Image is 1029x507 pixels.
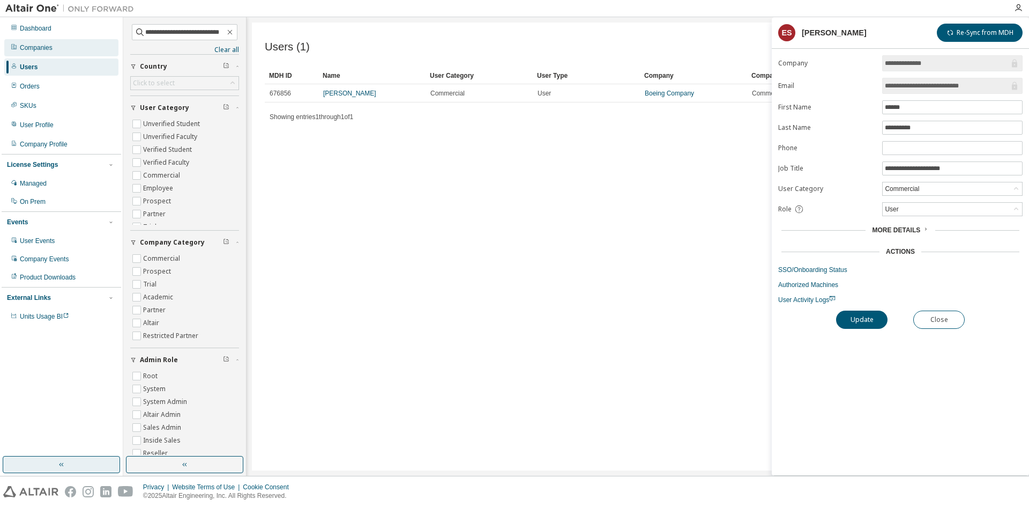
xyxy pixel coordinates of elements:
div: Orders [20,82,40,91]
a: Clear all [130,46,239,54]
button: Close [913,311,965,329]
div: User [883,203,900,215]
span: Admin Role [140,356,178,364]
div: Click to select [131,77,238,90]
span: User Activity Logs [778,296,836,304]
span: Clear filter [223,356,229,364]
div: Users [20,63,38,71]
div: License Settings [7,160,58,169]
div: SKUs [20,101,36,110]
label: Trial [143,221,159,233]
label: Inside Sales [143,434,183,447]
span: Commercial [430,89,465,98]
label: Trial [143,278,159,291]
span: Commercial [752,89,786,98]
label: Academic [143,291,175,304]
div: External Links [7,293,51,302]
div: User Events [20,237,55,245]
a: SSO/Onboarding Status [778,266,1023,274]
label: Sales Admin [143,421,183,434]
button: User Category [130,96,239,120]
label: System [143,383,168,395]
img: altair_logo.svg [3,486,58,497]
label: User Category [778,185,876,193]
img: facebook.svg [65,486,76,497]
a: Authorized Machines [778,281,1023,289]
span: Role [778,205,792,214]
div: User Profile [20,121,54,129]
span: User [538,89,551,98]
button: Admin Role [130,348,239,372]
div: Events [7,218,28,226]
a: [PERSON_NAME] [323,90,376,97]
label: Reseller [143,447,170,460]
div: Dashboard [20,24,51,33]
label: Prospect [143,265,173,278]
div: Actions [886,247,915,256]
div: Product Downloads [20,273,76,282]
span: Company Category [140,238,205,247]
button: Country [130,55,239,78]
span: Clear filter [223,62,229,71]
div: Commercial [883,182,1022,195]
button: Re-Sync from MDH [937,24,1023,42]
span: Showing entries 1 through 1 of 1 [270,113,353,121]
label: Job Title [778,164,876,173]
a: Boeing Company [645,90,694,97]
span: Clear filter [223,104,229,112]
div: ES [778,24,795,41]
label: System Admin [143,395,189,408]
label: Prospect [143,195,173,208]
span: Units Usage BI [20,313,69,320]
span: Country [140,62,167,71]
p: © 2025 Altair Engineering, Inc. All Rights Reserved. [143,491,295,501]
button: Company Category [130,231,239,254]
label: Email [778,82,876,90]
div: Commercial [883,183,921,195]
label: Restricted Partner [143,329,200,342]
img: Altair One [5,3,139,14]
span: 676856 [270,89,291,98]
label: First Name [778,103,876,112]
label: Altair Admin [143,408,183,421]
div: Companies [20,43,53,52]
div: Name [323,67,421,84]
label: Altair [143,317,161,329]
img: instagram.svg [83,486,94,497]
img: youtube.svg [118,486,133,497]
label: Partner [143,304,168,317]
div: Company Category [751,67,831,84]
div: On Prem [20,197,46,206]
label: Commercial [143,252,182,265]
div: [PERSON_NAME] [802,28,867,37]
div: Cookie Consent [243,483,295,491]
label: Company [778,59,876,68]
img: linkedin.svg [100,486,111,497]
label: Last Name [778,123,876,132]
label: Root [143,370,160,383]
div: Company Profile [20,140,68,149]
div: Managed [20,179,47,188]
div: Company [644,67,743,84]
div: User [883,203,1022,216]
div: User Category [430,67,528,84]
div: User Type [537,67,636,84]
button: Update [836,311,888,329]
span: More Details [872,226,920,234]
label: Commercial [143,169,182,182]
label: Phone [778,144,876,152]
div: Click to select [133,79,175,87]
label: Verified Student [143,143,194,156]
label: Verified Faculty [143,156,191,169]
label: Employee [143,182,175,195]
span: Users (1) [265,41,310,53]
span: Clear filter [223,238,229,247]
div: MDH ID [269,67,314,84]
span: User Category [140,104,189,112]
div: Website Terms of Use [172,483,243,491]
label: Unverified Faculty [143,130,199,143]
div: Company Events [20,255,69,263]
label: Partner [143,208,168,221]
label: Unverified Student [143,117,202,130]
div: Privacy [143,483,172,491]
